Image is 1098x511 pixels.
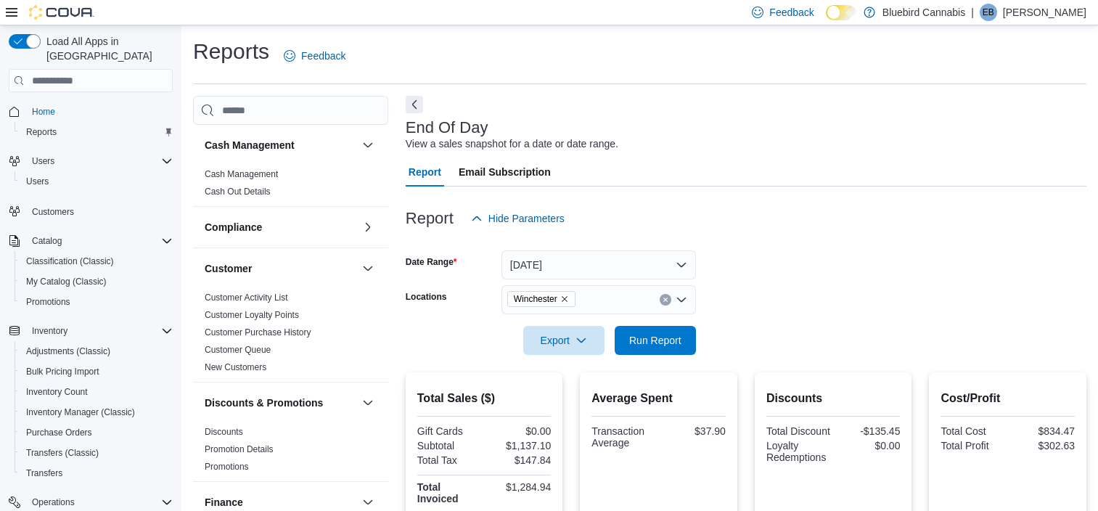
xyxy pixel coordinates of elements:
div: $147.84 [487,454,551,466]
button: My Catalog (Classic) [15,271,179,292]
button: Next [406,96,423,113]
button: Classification (Classic) [15,251,179,271]
a: Transfers [20,465,68,482]
span: Users [26,176,49,187]
button: Catalog [3,231,179,251]
p: [PERSON_NAME] [1003,4,1086,21]
img: Cova [29,5,94,20]
span: Catalog [32,235,62,247]
button: Inventory Manager (Classic) [15,402,179,422]
div: Subtotal [417,440,481,451]
button: Inventory [3,321,179,341]
div: Transaction Average [591,425,655,449]
span: Catalog [26,232,173,250]
div: -$135.45 [836,425,900,437]
span: Users [20,173,173,190]
a: Customer Purchase History [205,327,311,338]
span: Run Report [629,333,681,348]
span: Customer Loyalty Points [205,309,299,321]
span: Hide Parameters [488,211,565,226]
h3: End Of Day [406,119,488,136]
div: Customer [193,289,388,382]
a: Inventory Manager (Classic) [20,404,141,421]
span: Transfers (Classic) [20,444,173,462]
span: Home [32,106,55,118]
a: Promotion Details [205,444,274,454]
span: Users [26,152,173,170]
span: Classification (Classic) [20,253,173,270]
span: EB [983,4,994,21]
span: Cash Management [205,168,278,180]
button: Bulk Pricing Import [15,361,179,382]
div: $302.63 [1011,440,1075,451]
span: My Catalog (Classic) [20,273,173,290]
span: Customers [26,202,173,220]
a: Customer Activity List [205,293,288,303]
div: $0.00 [836,440,900,451]
button: Compliance [205,220,356,234]
a: Customers [26,203,80,221]
div: Total Profit [941,440,1004,451]
a: Purchase Orders [20,424,98,441]
button: Users [3,151,179,171]
a: Reports [20,123,62,141]
div: $1,137.10 [487,440,551,451]
span: Load All Apps in [GEOGRAPHIC_DATA] [41,34,173,63]
button: Transfers (Classic) [15,443,179,463]
div: Loyalty Redemptions [766,440,830,463]
span: Discounts [205,426,243,438]
span: Inventory Manager (Classic) [26,406,135,418]
span: Bulk Pricing Import [26,366,99,377]
span: Adjustments (Classic) [20,343,173,360]
span: Winchester [507,291,575,307]
label: Locations [406,291,447,303]
span: Transfers (Classic) [26,447,99,459]
button: Hide Parameters [465,204,570,233]
button: Reports [15,122,179,142]
span: Inventory [26,322,173,340]
button: Finance [359,494,377,511]
h2: Average Spent [591,390,726,407]
h3: Compliance [205,220,262,234]
h1: Reports [193,37,269,66]
span: New Customers [205,361,266,373]
div: $1,284.94 [487,481,551,493]
span: Promotions [26,296,70,308]
a: Transfers (Classic) [20,444,105,462]
button: Open list of options [676,294,687,306]
span: Bulk Pricing Import [20,363,173,380]
button: Clear input [660,294,671,306]
span: Home [26,102,173,120]
div: Total Cost [941,425,1004,437]
button: Customer [205,261,356,276]
button: Transfers [15,463,179,483]
a: Cash Management [205,169,278,179]
h2: Discounts [766,390,901,407]
a: Customer Queue [205,345,271,355]
span: Transfers [26,467,62,479]
div: $834.47 [1011,425,1075,437]
span: Customers [32,206,74,218]
span: Classification (Classic) [26,255,114,267]
a: Discounts [205,427,243,437]
span: Winchester [514,292,557,306]
div: $0.00 [487,425,551,437]
button: Customer [359,260,377,277]
button: Users [15,171,179,192]
a: Customer Loyalty Points [205,310,299,320]
a: Promotions [205,462,249,472]
button: Compliance [359,218,377,236]
span: Users [32,155,54,167]
button: Inventory [26,322,73,340]
a: Classification (Classic) [20,253,120,270]
span: Operations [32,496,75,508]
button: Discounts & Promotions [359,394,377,412]
button: Cash Management [205,138,356,152]
button: Users [26,152,60,170]
h3: Cash Management [205,138,295,152]
a: Cash Out Details [205,187,271,197]
button: Run Report [615,326,696,355]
